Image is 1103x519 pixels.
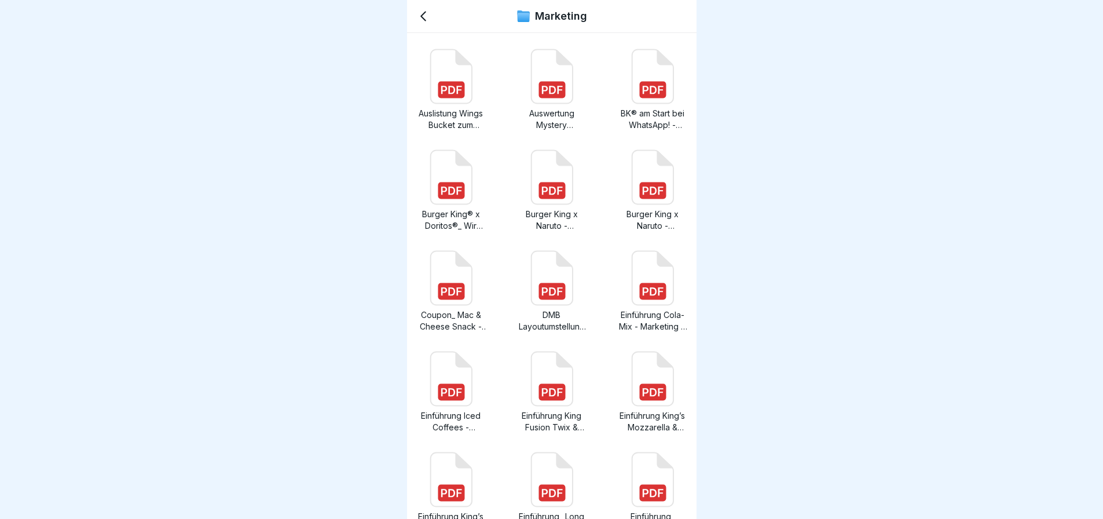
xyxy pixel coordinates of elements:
p: Marketing [535,10,587,23]
a: BK® am Start bei WhatsApp! - Marketing & Comms - BK Manager.pdf [618,49,687,131]
p: Burger King x Naruto - Marketing & Comms - BK Manager.pdf [517,209,587,232]
p: Einführung Cola-Mix - Marketing & Comms - BK Manager.pdf [618,309,687,332]
a: Auswertung Mystery Shopping Q1 2025.pdf [517,49,587,131]
p: Burger King® x Doritos®_ Wir bringen die Doritos® mit flame-grilled Whopper® Geschmack in den LEH... [416,209,486,232]
p: Auslistung Wings Bucket zum [DATE] - Marketing & Comms - BK Manager.pdf [416,108,486,131]
a: Coupon_ Mac & Cheese Snack - Marketing & Comms - BK Manager.pdf [416,250,486,332]
a: Einführung King Fusion Twix & Auslistung Daim-Topping & Loaded Churros - Marketing & Comms - BK M... [517,351,587,433]
a: Burger King® x Doritos®_ Wir bringen die Doritos® mit flame-grilled Whopper® Geschmack in den LEH... [416,149,486,232]
a: Einführung Iced Coffees - Marketing & Comms - BK Manager.pdf [416,351,486,433]
p: Auswertung Mystery Shopping Q1 2025.pdf [517,108,587,131]
p: DMB Layoutumstellung - Marketing & Comms - BK Manager.pdf [517,309,587,332]
p: Coupon_ Mac & Cheese Snack - Marketing & Comms - BK Manager.pdf [416,309,486,332]
a: Einführung King’s Mozzarella & Curly Fries sowie Rezeptur- & Namensänderung King’s Crunchy (Peppe... [618,351,687,433]
a: Auslistung Wings Bucket zum [DATE] - Marketing & Comms - BK Manager.pdf [416,49,486,131]
p: Einführung Iced Coffees - Marketing & Comms - BK Manager.pdf [416,410,486,433]
a: Burger King x Naruto - Marketing & Comms - BK Manager.pdf [618,149,687,232]
p: Einführung King Fusion Twix & Auslistung Daim-Topping & Loaded Churros - Marketing & Comms - BK M... [517,410,587,433]
a: Burger King x Naruto - Marketing & Comms - BK Manager.pdf [517,149,587,232]
a: Einführung Cola-Mix - Marketing & Comms - BK Manager.pdf [618,250,687,332]
a: DMB Layoutumstellung - Marketing & Comms - BK Manager.pdf [517,250,587,332]
p: BK® am Start bei WhatsApp! - Marketing & Comms - BK Manager.pdf [618,108,687,131]
p: Einführung King’s Mozzarella & Curly Fries sowie Rezeptur- & Namensänderung King’s Crunchy (Peppe... [618,410,687,433]
p: Burger King x Naruto - Marketing & Comms - BK Manager.pdf [618,209,687,232]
